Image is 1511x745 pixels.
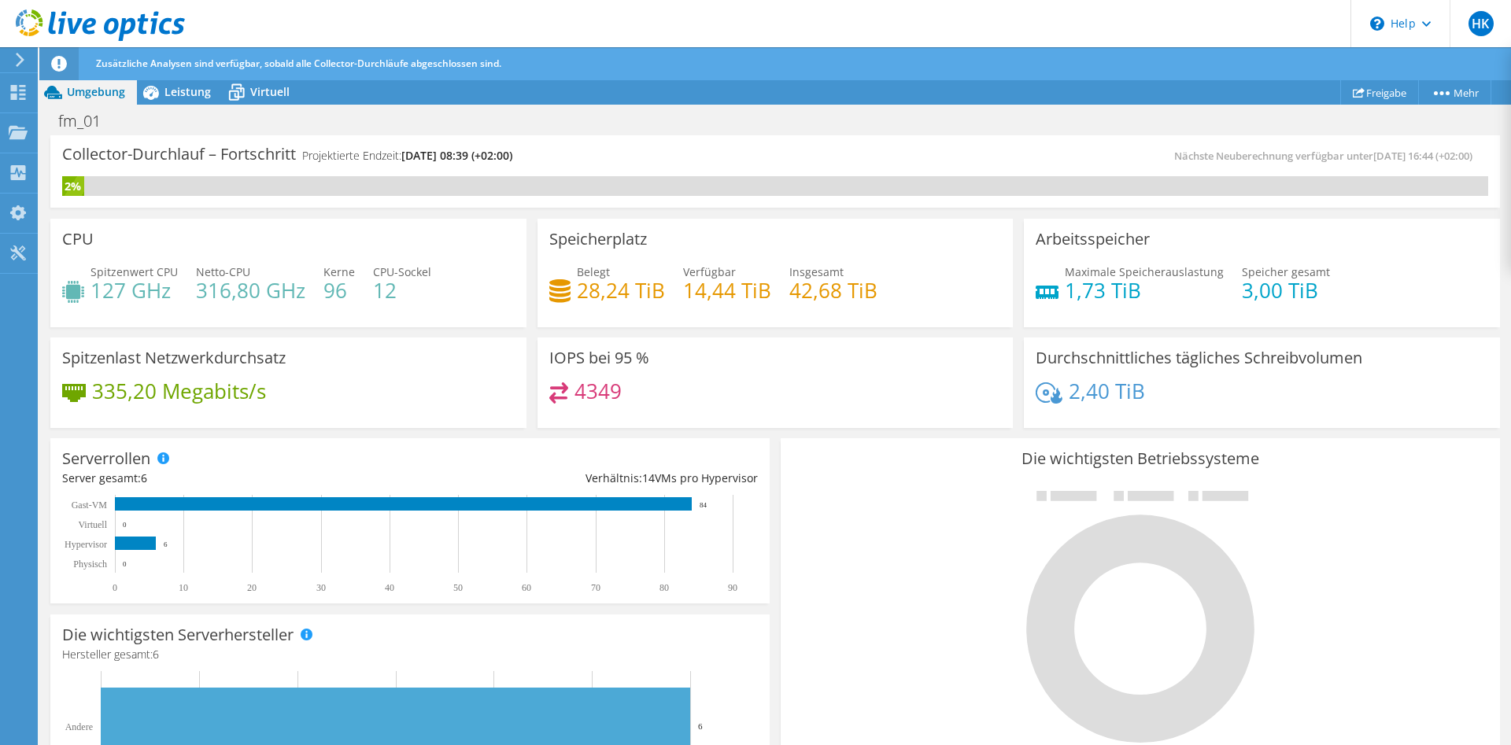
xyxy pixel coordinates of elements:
[179,582,188,593] text: 10
[1418,80,1491,105] a: Mehr
[153,647,159,662] span: 6
[1174,149,1480,163] span: Nächste Neuberechnung verfügbar unter
[91,264,178,279] span: Spitzenwert CPU
[453,582,463,593] text: 50
[164,84,211,99] span: Leistung
[728,582,737,593] text: 90
[91,282,178,299] h4: 127 GHz
[96,57,501,70] span: Zusätzliche Analysen sind verfügbar, sobald alle Collector-Durchläufe abgeschlossen sind.
[1370,17,1384,31] svg: \n
[196,264,250,279] span: Netto-CPU
[1242,264,1330,279] span: Speicher gesamt
[1242,282,1330,299] h4: 3,00 TiB
[1340,80,1419,105] a: Freigabe
[792,450,1488,467] h3: Die wichtigsten Betriebssysteme
[385,582,394,593] text: 40
[1036,349,1362,367] h3: Durchschnittliches tägliches Schreibvolumen
[659,582,669,593] text: 80
[164,540,168,548] text: 6
[549,231,647,248] h3: Speicherplatz
[323,264,355,279] span: Kerne
[698,721,703,731] text: 6
[1065,264,1224,279] span: Maximale Speicherauslastung
[62,450,150,467] h3: Serverrollen
[683,264,736,279] span: Verfügbar
[62,646,758,663] h4: Hersteller gesamt:
[549,349,649,367] h3: IOPS bei 95 %
[65,539,107,550] text: Hypervisor
[316,582,326,593] text: 30
[401,148,512,163] span: [DATE] 08:39 (+02:00)
[574,382,622,400] h4: 4349
[373,282,431,299] h4: 12
[373,264,431,279] span: CPU-Sockel
[247,582,257,593] text: 20
[700,501,707,509] text: 84
[78,519,107,530] text: Virtuell
[92,382,266,400] h4: 335,20 Megabits/s
[123,521,127,529] text: 0
[62,231,94,248] h3: CPU
[67,84,125,99] span: Umgebung
[1069,382,1145,400] h4: 2,40 TiB
[141,470,147,485] span: 6
[522,582,531,593] text: 60
[577,264,610,279] span: Belegt
[51,112,125,130] h1: fm_01
[577,282,665,299] h4: 28,24 TiB
[683,282,771,299] h4: 14,44 TiB
[323,282,355,299] h4: 96
[1373,149,1472,163] span: [DATE] 16:44 (+02:00)
[789,264,844,279] span: Insgesamt
[73,559,107,570] text: Physisch
[62,178,84,195] div: 2%
[250,84,290,99] span: Virtuell
[1036,231,1150,248] h3: Arbeitsspeicher
[642,470,655,485] span: 14
[62,349,286,367] h3: Spitzenlast Netzwerkdurchsatz
[196,282,305,299] h4: 316,80 GHz
[62,626,294,644] h3: Die wichtigsten Serverhersteller
[65,721,93,732] text: Andere
[1469,11,1494,36] span: HK
[302,147,512,164] h4: Projektierte Endzeit:
[62,470,410,487] div: Server gesamt:
[789,282,877,299] h4: 42,68 TiB
[113,582,117,593] text: 0
[72,500,108,511] text: Gast-VM
[591,582,600,593] text: 70
[1065,282,1224,299] h4: 1,73 TiB
[123,560,127,568] text: 0
[410,470,758,487] div: Verhältnis: VMs pro Hypervisor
